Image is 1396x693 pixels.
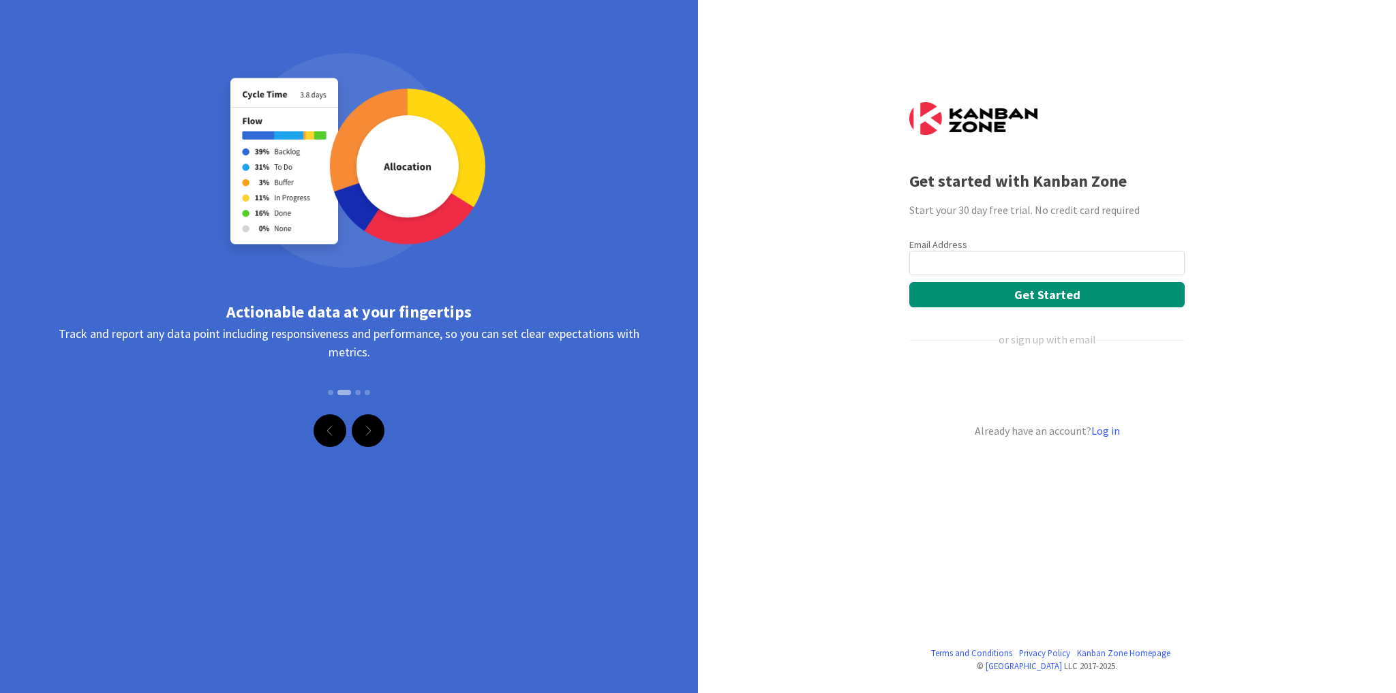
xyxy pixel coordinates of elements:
button: Slide 2 [337,390,351,395]
button: Slide 3 [355,383,361,402]
button: Get Started [909,282,1185,307]
a: Kanban Zone Homepage [1077,647,1170,660]
div: Already have an account? [909,422,1185,439]
img: Kanban Zone [909,102,1037,135]
div: or sign up with email [999,331,1096,348]
a: Privacy Policy [1019,647,1070,660]
a: [GEOGRAPHIC_DATA] [986,660,1062,671]
label: Email Address [909,238,967,251]
div: Start your 30 day free trial. No credit card required [909,202,1185,218]
a: Terms and Conditions [931,647,1012,660]
div: Track and report any data point including responsiveness and performance, so you can set clear ex... [48,324,650,413]
a: Log in [1091,424,1120,437]
div: Actionable data at your fingertips [48,300,650,324]
div: © LLC 2017- 2025 . [909,660,1185,673]
button: Slide 1 [328,383,333,402]
button: Slide 4 [365,383,370,402]
iframe: Sign in with Google Button [902,370,1189,400]
b: Get started with Kanban Zone [909,170,1127,191]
